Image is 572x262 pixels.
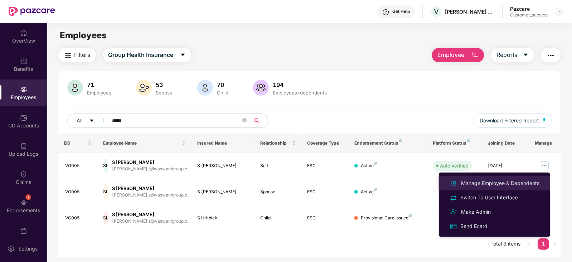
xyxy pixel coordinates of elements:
button: left [523,238,535,250]
button: right [549,238,561,250]
div: Spouse [155,90,174,96]
button: Download Filtered Report [474,113,552,128]
div: Platform Status [433,140,476,146]
div: Make Admin [460,208,492,216]
th: EID [58,134,98,153]
button: Allcaret-down [67,113,111,128]
div: Settings [16,245,40,252]
td: - [427,205,482,231]
div: 194 [272,81,329,88]
span: Employee Name [103,140,180,146]
div: VG005 [66,162,92,169]
div: ESC [307,189,343,195]
img: svg+xml;base64,PHN2ZyB4bWxucz0iaHR0cDovL3d3dy53My5vcmcvMjAwMC9zdmciIHhtbG5zOnhsaW5rPSJodHRwOi8vd3... [543,118,546,122]
div: S [PERSON_NAME] [197,162,248,169]
span: search [250,118,264,123]
div: Active [361,162,377,169]
th: Insured Name [192,134,254,153]
button: search [250,113,268,128]
div: VG005 [66,215,92,222]
div: Child [216,90,230,96]
span: Relationship [260,140,291,146]
div: Spouse [260,189,296,195]
img: svg+xml;base64,PHN2ZyB4bWxucz0iaHR0cDovL3d3dy53My5vcmcvMjAwMC9zdmciIHhtbG5zOnhsaW5rPSJodHRwOi8vd3... [197,80,213,96]
span: Employees [60,30,107,40]
img: svg+xml;base64,PHN2ZyB4bWxucz0iaHR0cDovL3d3dy53My5vcmcvMjAwMC9zdmciIHdpZHRoPSIyNCIgaGVpZ2h0PSIyNC... [450,208,458,216]
img: svg+xml;base64,PHN2ZyB4bWxucz0iaHR0cDovL3d3dy53My5vcmcvMjAwMC9zdmciIHhtbG5zOnhsaW5rPSJodHRwOi8vd3... [67,80,83,96]
div: VG005 [66,189,92,195]
th: Joining Date [482,134,529,153]
li: Total 3 items [490,238,520,250]
div: S [PERSON_NAME] [112,211,190,218]
span: All [77,117,83,125]
div: [PERSON_NAME].s@vaswanigroup.c... [112,218,190,225]
div: SL [103,159,108,173]
span: close-circle [242,117,247,124]
div: Switch To User Interface [459,194,519,202]
div: Employees+dependents [272,90,329,96]
img: svg+xml;base64,PHN2ZyBpZD0iVXBsb2FkX0xvZ3MiIGRhdGEtbmFtZT0iVXBsb2FkIExvZ3MiIHhtbG5zPSJodHRwOi8vd3... [20,142,27,150]
img: svg+xml;base64,PHN2ZyBpZD0iRW5kb3JzZW1lbnRzIiB4bWxucz0iaHR0cDovL3d3dy53My5vcmcvMjAwMC9zdmciIHdpZH... [20,199,27,206]
th: Employee Name [97,134,192,153]
div: SL [103,185,108,199]
img: svg+xml;base64,PHN2ZyB4bWxucz0iaHR0cDovL3d3dy53My5vcmcvMjAwMC9zdmciIHdpZHRoPSIyNCIgaGVpZ2h0PSIyNC... [450,194,457,202]
span: caret-down [523,52,529,58]
img: svg+xml;base64,PHN2ZyBpZD0iRHJvcGRvd24tMzJ4MzIiIHhtbG5zPSJodHRwOi8vd3d3LnczLm9yZy8yMDAwL3N2ZyIgd2... [556,9,562,14]
img: svg+xml;base64,PHN2ZyB4bWxucz0iaHR0cDovL3d3dy53My5vcmcvMjAwMC9zdmciIHhtbG5zOnhsaW5rPSJodHRwOi8vd3... [136,80,152,96]
div: [PERSON_NAME] ESTATES DEVELOPERS PRIVATE LIMITED [445,8,495,15]
div: S [PERSON_NAME] [197,189,248,195]
span: left [527,242,531,246]
img: svg+xml;base64,PHN2ZyB4bWxucz0iaHR0cDovL3d3dy53My5vcmcvMjAwMC9zdmciIHdpZHRoPSIxNiIgaGVpZ2h0PSIxNi... [450,223,457,231]
div: 53 [155,81,174,88]
img: svg+xml;base64,PHN2ZyB4bWxucz0iaHR0cDovL3d3dy53My5vcmcvMjAwMC9zdmciIHdpZHRoPSIyNCIgaGVpZ2h0PSIyNC... [547,51,555,60]
img: svg+xml;base64,PHN2ZyBpZD0iQ2xhaW0iIHhtbG5zPSJodHRwOi8vd3d3LnczLm9yZy8yMDAwL3N2ZyIgd2lkdGg9IjIwIi... [20,171,27,178]
img: svg+xml;base64,PHN2ZyB4bWxucz0iaHR0cDovL3d3dy53My5vcmcvMjAwMC9zdmciIHhtbG5zOnhsaW5rPSJodHRwOi8vd3... [450,179,458,188]
div: 70 [216,81,230,88]
div: Get Help [392,9,410,14]
button: Group Health Insurancecaret-down [103,48,191,62]
img: svg+xml;base64,PHN2ZyBpZD0iTXlfT3JkZXJzIiBkYXRhLW5hbWU9Ik15IE9yZGVycyIgeG1sbnM9Imh0dHA6Ly93d3cudz... [20,227,27,234]
div: Self [260,162,296,169]
div: Manage Employee & Dependents [460,179,541,187]
div: S Hrithick [197,215,248,222]
div: 71 [86,81,113,88]
div: SL [103,211,108,225]
img: svg+xml;base64,PHN2ZyB4bWxucz0iaHR0cDovL3d3dy53My5vcmcvMjAwMC9zdmciIHhtbG5zOnhsaW5rPSJodHRwOi8vd3... [253,80,269,96]
button: Filters [58,48,96,62]
img: svg+xml;base64,PHN2ZyB4bWxucz0iaHR0cDovL3d3dy53My5vcmcvMjAwMC9zdmciIHdpZHRoPSI4IiBoZWlnaHQ9IjgiIH... [399,139,402,142]
a: 1 [538,238,549,249]
div: Auto Verified [440,162,469,169]
img: svg+xml;base64,PHN2ZyB4bWxucz0iaHR0cDovL3d3dy53My5vcmcvMjAwMC9zdmciIHdpZHRoPSI4IiBoZWlnaHQ9IjgiIH... [409,214,412,217]
li: 1 [538,238,549,250]
div: Child [260,215,296,222]
span: Group Health Insurance [108,50,174,59]
span: Employee [437,50,464,59]
div: Send Ecard [459,222,489,230]
img: svg+xml;base64,PHN2ZyB4bWxucz0iaHR0cDovL3d3dy53My5vcmcvMjAwMC9zdmciIHhtbG5zOnhsaW5rPSJodHRwOi8vd3... [470,51,479,60]
img: New Pazcare Logo [9,7,55,16]
li: Next Page [549,238,561,250]
span: caret-down [89,118,94,124]
span: EID [64,140,87,146]
div: Employees [86,90,113,96]
img: svg+xml;base64,PHN2ZyBpZD0iSGVscC0zMngzMiIgeG1sbnM9Imh0dHA6Ly93d3cudzMub3JnLzIwMDAvc3ZnIiB3aWR0aD... [382,9,389,16]
span: V [434,7,439,16]
img: svg+xml;base64,PHN2ZyB4bWxucz0iaHR0cDovL3d3dy53My5vcmcvMjAwMC9zdmciIHdpZHRoPSI4IiBoZWlnaHQ9IjgiIH... [467,139,470,142]
span: caret-down [180,52,186,58]
div: S [PERSON_NAME] [112,185,190,192]
th: Coverage Type [302,134,349,153]
img: svg+xml;base64,PHN2ZyBpZD0iSG9tZSIgeG1sbnM9Imh0dHA6Ly93d3cudzMub3JnLzIwMDAvc3ZnIiB3aWR0aD0iMjAiIG... [20,29,27,37]
div: ESC [307,162,343,169]
li: Previous Page [523,238,535,250]
img: svg+xml;base64,PHN2ZyBpZD0iU2V0dGluZy0yMHgyMCIgeG1sbnM9Imh0dHA6Ly93d3cudzMub3JnLzIwMDAvc3ZnIiB3aW... [8,245,15,252]
span: Filters [74,50,91,59]
img: svg+xml;base64,PHN2ZyB4bWxucz0iaHR0cDovL3d3dy53My5vcmcvMjAwMC9zdmciIHdpZHRoPSI4IiBoZWlnaHQ9IjgiIH... [374,162,377,165]
button: Reportscaret-down [491,48,534,62]
img: svg+xml;base64,PHN2ZyBpZD0iQ0RfQWNjb3VudHMiIGRhdGEtbmFtZT0iQ0QgQWNjb3VudHMiIHhtbG5zPSJodHRwOi8vd3... [20,114,27,121]
td: - [427,179,482,205]
th: Relationship [255,134,302,153]
div: 1 [25,194,31,200]
span: close-circle [242,118,247,122]
div: ESC [307,215,343,222]
div: [PERSON_NAME].s@vaswanigroup.c... [112,192,190,199]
